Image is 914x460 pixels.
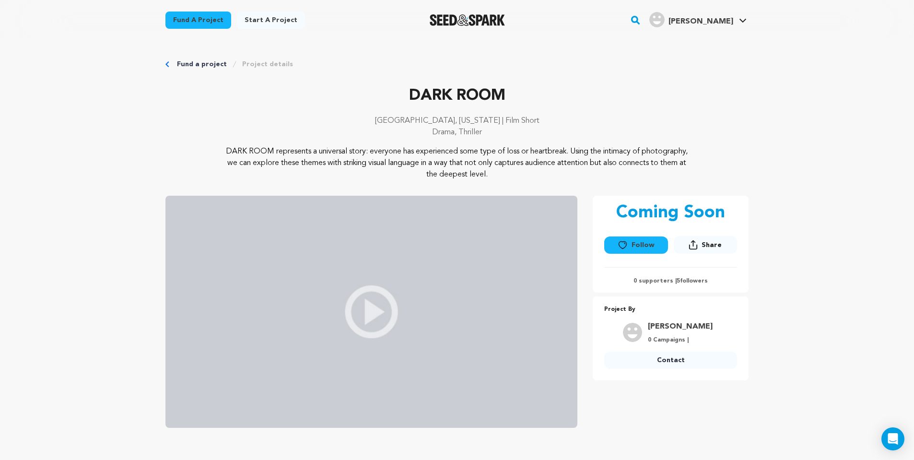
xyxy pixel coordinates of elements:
span: Joshua T.'s Profile [647,10,749,30]
a: Fund a project [165,12,231,29]
p: Drama, Thriller [165,127,749,138]
a: Contact [604,352,737,369]
p: 0 Campaigns | [648,336,713,344]
a: Goto Napoli Donovan profile [648,321,713,332]
a: Project details [242,59,293,69]
img: video_placeholder.jpg [165,196,577,428]
p: 0 supporters | followers [604,277,737,285]
p: Coming Soon [616,203,725,223]
a: Start a project [237,12,305,29]
img: Seed&Spark Logo Dark Mode [430,14,505,26]
span: 5 [677,278,680,284]
img: user.png [649,12,665,27]
span: Share [702,240,722,250]
p: DARK ROOM represents a universal story: everyone has experienced some type of loss or heartbreak.... [224,146,691,180]
div: Open Intercom Messenger [881,427,904,450]
a: Seed&Spark Homepage [430,14,505,26]
button: Follow [604,236,668,254]
p: Project By [604,304,737,315]
a: Fund a project [177,59,227,69]
img: user.png [623,323,642,342]
span: [PERSON_NAME] [668,18,733,25]
a: Joshua T.'s Profile [647,10,749,27]
div: Joshua T.'s Profile [649,12,733,27]
div: Breadcrumb [165,59,749,69]
button: Share [674,236,737,254]
p: DARK ROOM [165,84,749,107]
span: Share [674,236,737,258]
p: [GEOGRAPHIC_DATA], [US_STATE] | Film Short [165,115,749,127]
